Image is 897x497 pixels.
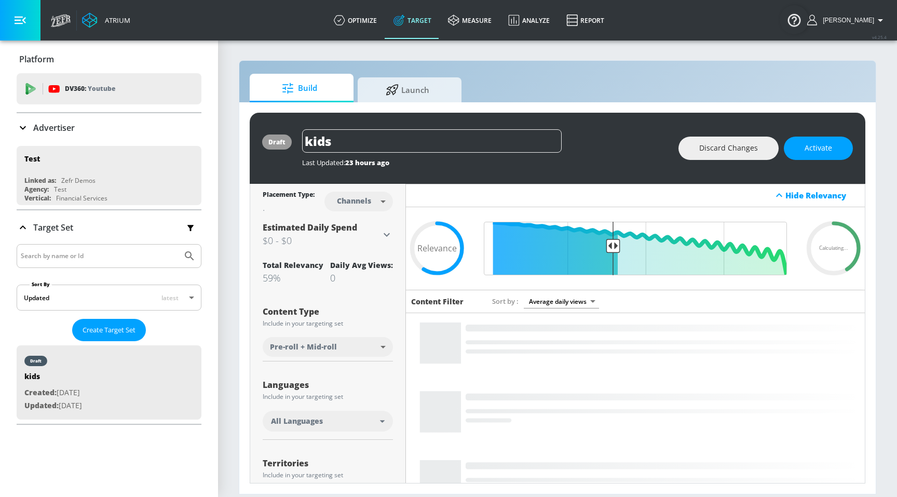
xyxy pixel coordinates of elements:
span: Build [260,76,339,101]
div: 0 [330,272,393,284]
div: 59% [263,272,323,284]
div: Test [54,185,66,194]
span: 23 hours ago [345,158,389,167]
button: Open Resource Center [780,5,809,34]
span: Sort by [492,297,519,306]
p: [DATE] [24,399,82,412]
div: Advertiser [17,113,201,142]
span: v 4.25.4 [872,34,887,40]
button: Activate [784,137,853,160]
div: Test [24,154,40,164]
p: [DATE] [24,386,82,399]
a: Report [558,2,613,39]
div: Channels [332,196,376,205]
div: Last Updated: [302,158,668,167]
div: Total Relevancy [263,260,323,270]
div: Zefr Demos [61,176,96,185]
div: draftkidsCreated:[DATE]Updated:[DATE] [17,345,201,420]
div: Updated [24,293,49,302]
button: Create Target Set [72,319,146,341]
div: Include in your targeting set [263,394,393,400]
div: Vertical: [24,194,51,203]
button: Discard Changes [678,137,779,160]
div: TestLinked as:Zefr DemosAgency:TestVertical:Financial Services [17,146,201,205]
p: Platform [19,53,54,65]
div: Languages [263,381,393,389]
span: Discard Changes [699,142,758,155]
span: All Languages [271,416,323,426]
h3: $0 - $0 [263,233,380,248]
div: Territories [263,459,393,467]
input: Search by name or Id [21,249,178,263]
div: Target Set [17,210,201,245]
div: Hide Relevancy [785,190,859,200]
div: Atrium [101,16,130,25]
div: Platform [17,45,201,74]
h6: Content Filter [411,297,464,306]
a: Analyze [500,2,558,39]
div: Average daily views [524,294,599,308]
span: Launch [368,77,447,102]
div: DV360: Youtube [17,73,201,104]
p: Youtube [88,83,115,94]
span: Created: [24,387,57,397]
p: Target Set [33,222,73,233]
div: Daily Avg Views: [330,260,393,270]
div: Agency: [24,185,49,194]
button: [PERSON_NAME] [807,14,887,26]
div: kids [24,371,82,386]
span: Pre-roll + Mid-roll [270,342,337,352]
a: Atrium [82,12,130,28]
p: DV360: [65,83,115,95]
div: draft [30,358,42,364]
p: Advertiser [33,122,75,133]
div: Estimated Daily Spend$0 - $0 [263,222,393,248]
a: measure [440,2,500,39]
label: Sort By [30,281,52,288]
a: Target [385,2,440,39]
div: Linked as: [24,176,56,185]
div: Include in your targeting set [263,472,393,478]
span: Relevance [417,244,457,252]
span: login as: uyen.hoang@zefr.com [819,17,874,24]
div: Placement Type: [263,190,315,201]
div: Hide Relevancy [406,184,865,207]
span: Activate [805,142,832,155]
input: Final Threshold [479,222,792,275]
div: Financial Services [56,194,107,203]
div: Include in your targeting set [263,320,393,327]
div: All Languages [263,411,393,432]
span: Create Target Set [83,324,135,336]
span: Updated: [24,400,59,410]
div: Target Set [17,244,201,424]
a: optimize [325,2,385,39]
span: latest [161,293,179,302]
div: Content Type [263,307,393,316]
span: Calculating... [819,246,848,251]
nav: list of Target Set [17,341,201,424]
div: draft [268,138,286,146]
span: Estimated Daily Spend [263,222,357,233]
